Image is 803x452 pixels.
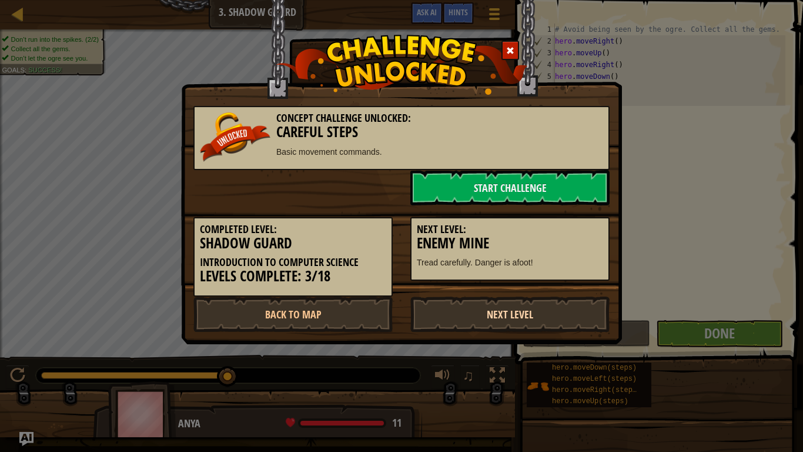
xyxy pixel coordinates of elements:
h5: Next Level: [417,224,603,235]
a: Start Challenge [410,170,610,205]
p: Basic movement commands. [200,146,603,158]
a: Next Level [410,297,610,332]
img: challenge_unlocked.png [276,35,528,95]
h5: Completed Level: [200,224,386,235]
h3: Levels Complete: 3/18 [200,268,386,284]
img: unlocked_banner.png [200,112,270,162]
h3: Careful Steps [200,124,603,140]
span: Concept Challenge Unlocked: [276,111,411,125]
h5: Introduction to Computer Science [200,257,386,268]
h3: Enemy Mine [417,235,603,251]
a: Back to Map [193,297,393,332]
p: Tread carefully. Danger is afoot! [417,257,603,268]
h3: Shadow Guard [200,235,386,251]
